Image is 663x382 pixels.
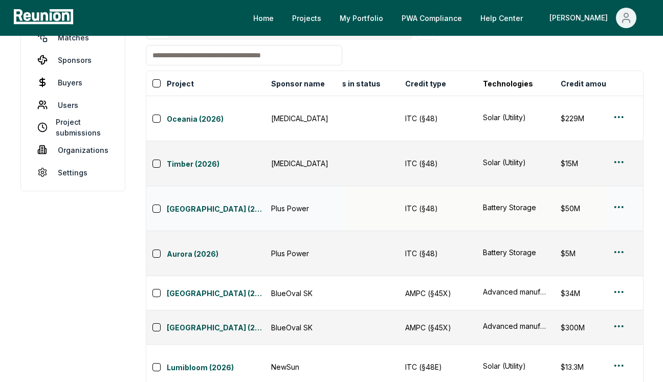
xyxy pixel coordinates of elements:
[29,162,117,183] a: Settings
[327,322,393,333] div: 3
[271,362,337,372] div: NewSun
[167,322,265,334] a: [GEOGRAPHIC_DATA] (2026)
[483,157,548,168] button: Solar (Utility)
[327,362,393,372] div: 4
[472,8,531,28] a: Help Center
[405,288,471,299] div: AMPC (§45X)
[167,159,265,171] a: Timber (2026)
[167,204,265,216] a: [GEOGRAPHIC_DATA] (2027)
[29,95,117,115] a: Users
[327,288,393,299] div: 3
[167,114,265,126] a: Oceania (2026)
[29,72,117,93] a: Buyers
[561,248,643,259] div: $5M
[327,158,393,169] div: 2
[561,322,643,333] div: $300M
[271,288,337,299] div: BlueOval SK
[405,158,471,169] div: ITC (§48)
[405,248,471,259] div: ITC (§48)
[483,286,548,297] button: Advanced manufacturing
[559,73,616,94] button: Credit amount
[561,288,643,299] div: $34M
[271,248,337,259] div: Plus Power
[483,202,548,213] button: Battery Storage
[167,320,265,334] button: [GEOGRAPHIC_DATA] (2026)
[561,113,643,124] div: $229M
[405,113,471,124] div: ITC (§48)
[405,362,471,372] div: ITC (§48E)
[245,8,653,28] nav: Main
[561,362,643,372] div: $13.3M
[483,321,548,331] button: Advanced manufacturing
[541,8,645,28] button: [PERSON_NAME]
[271,322,337,333] div: BlueOval SK
[405,322,471,333] div: AMPC (§45X)
[561,203,643,214] div: $50M
[167,201,265,216] button: [GEOGRAPHIC_DATA] (2027)
[393,8,470,28] a: PWA Compliance
[167,360,265,374] button: Lumibloom (2026)
[405,203,471,214] div: ITC (§48)
[29,50,117,70] a: Sponsors
[245,8,282,28] a: Home
[483,361,548,371] button: Solar (Utility)
[269,73,327,94] button: Sponsor name
[167,249,265,261] a: Aurora (2026)
[165,73,196,94] button: Project
[167,286,265,300] button: [GEOGRAPHIC_DATA] (2025)
[271,158,337,169] div: [MEDICAL_DATA]
[167,246,265,261] button: Aurora (2026)
[29,140,117,160] a: Organizations
[325,73,383,94] button: Days in status
[327,113,393,124] div: 2
[167,288,265,300] a: [GEOGRAPHIC_DATA] (2025)
[167,362,265,374] a: Lumibloom (2026)
[483,247,548,258] button: Battery Storage
[483,112,548,123] button: Solar (Utility)
[284,8,329,28] a: Projects
[561,158,643,169] div: $15M
[271,203,337,214] div: Plus Power
[549,8,612,28] div: [PERSON_NAME]
[167,156,265,171] button: Timber (2026)
[271,113,337,124] div: [MEDICAL_DATA]
[29,117,117,138] a: Project submissions
[403,73,448,94] button: Credit type
[167,111,265,126] button: Oceania (2026)
[29,27,117,48] a: Matches
[327,248,393,259] div: 2
[327,203,393,214] div: 2
[331,8,391,28] a: My Portfolio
